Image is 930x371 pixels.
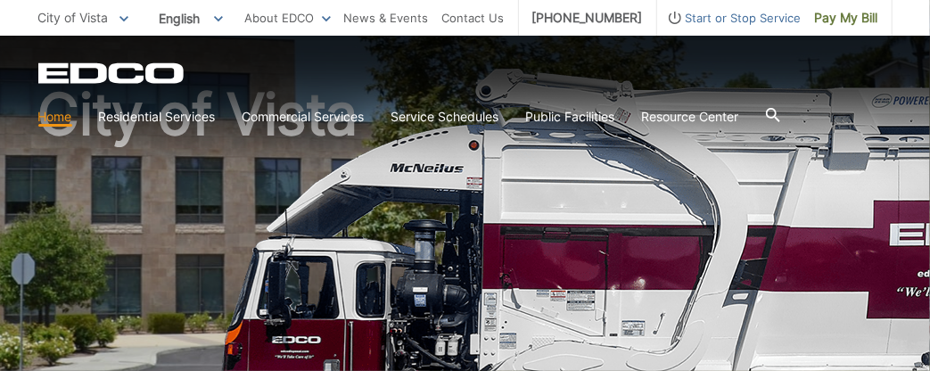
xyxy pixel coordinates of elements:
a: Home [38,107,72,127]
a: Contact Us [442,8,505,28]
a: EDCD logo. Return to the homepage. [38,62,186,84]
a: Commercial Services [243,107,365,127]
a: About EDCO [245,8,331,28]
a: Service Schedules [391,107,499,127]
span: English [146,4,236,33]
a: Public Facilities [526,107,615,127]
a: Residential Services [99,107,216,127]
a: Resource Center [642,107,739,127]
span: City of Vista [38,10,109,25]
a: News & Events [344,8,429,28]
span: Pay My Bill [815,8,878,28]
